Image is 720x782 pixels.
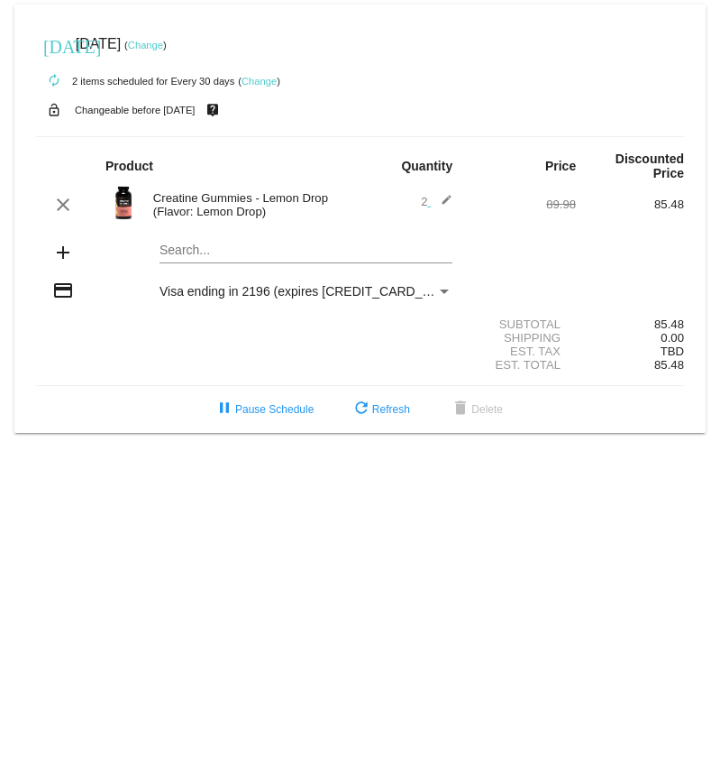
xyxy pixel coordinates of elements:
[576,198,684,211] div: 85.48
[545,159,576,173] strong: Price
[43,34,65,56] mat-icon: [DATE]
[615,152,684,180] strong: Discounted Price
[421,195,452,208] span: 2
[124,40,167,51] small: ( )
[450,403,503,416] span: Delete
[159,284,461,299] span: Visa ending in 2196 (expires [CREDIT_CARD_DATA])
[661,331,684,345] span: 0.00
[468,317,576,331] div: Subtotal
[468,345,576,358] div: Est. Tax
[435,393,517,426] button: Delete
[214,399,235,420] mat-icon: pause
[351,403,410,416] span: Refresh
[238,76,280,87] small: ( )
[128,40,163,51] a: Change
[214,403,314,416] span: Pause Schedule
[52,194,74,216] mat-icon: clear
[75,105,196,115] small: Changeable before [DATE]
[202,98,223,122] mat-icon: live_help
[144,191,360,218] div: Creatine Gummies - Lemon Drop (Flavor: Lemon Drop)
[468,331,576,345] div: Shipping
[654,358,684,372] span: 85.48
[105,159,153,173] strong: Product
[52,242,74,263] mat-icon: add
[661,345,684,358] span: TBD
[576,317,684,331] div: 85.48
[450,399,471,420] mat-icon: delete
[43,98,65,122] mat-icon: lock_open
[159,244,452,258] input: Search...
[401,159,452,173] strong: Quantity
[468,358,576,372] div: Est. Total
[199,393,328,426] button: Pause Schedule
[242,76,277,87] a: Change
[468,198,576,211] div: 89.98
[105,185,141,221] img: Image-1-Creatine-Gummies-Roman-Berezecky_optimized.png
[52,280,74,301] mat-icon: credit_card
[43,70,65,92] mat-icon: autorenew
[36,76,234,87] small: 2 items scheduled for Every 30 days
[336,393,424,426] button: Refresh
[431,194,452,216] mat-icon: edit
[159,284,452,299] mat-select: Payment Method
[351,399,372,420] mat-icon: refresh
